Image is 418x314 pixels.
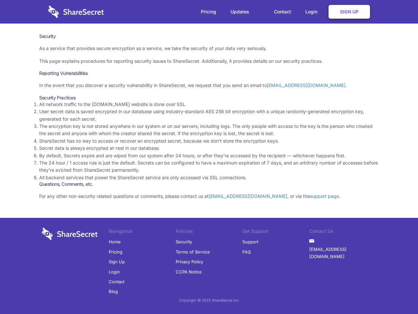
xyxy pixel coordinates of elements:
[39,145,379,152] li: Secret data is always encrypted at-rest in our database.
[109,257,125,267] a: Sign Up
[109,228,176,237] li: Navigation
[39,70,379,76] h3: Reporting Vulnerabilities
[176,247,210,257] a: Terms of Service
[48,6,104,18] img: logo-wordmark-white-trans-d4663122ce5f474addd5e946df7df03e33cb6a1c49d2221995e7729f52c070b2.svg
[310,193,339,199] a: support page
[39,101,379,108] li: All network traffic to the [DOMAIN_NAME] website is done over SSL.
[109,267,120,277] a: Login
[39,82,379,89] p: In the event that you discover a security vulnerability in ShareSecret, we request that you send ...
[39,174,379,181] li: All backend services that power the ShareSecret service are only accessed via SSL connections.
[299,2,327,22] a: Login
[242,237,258,247] a: Support
[194,2,223,22] a: Pricing
[176,228,243,237] li: Policies
[39,152,379,159] li: By default, Secrets expire and are wiped from our system after 24 hours, or after they’re accesse...
[176,257,203,267] a: Privacy Policy
[109,277,124,287] a: Contact
[209,193,287,199] a: [EMAIL_ADDRESS][DOMAIN_NAME]
[176,237,192,247] a: Security
[39,108,379,123] li: User secret data is saved encrypted in our database using industry-standard AES 256 bit encryptio...
[329,5,370,19] a: Sign Up
[309,228,376,237] li: Contact Us
[39,33,379,39] h1: Security
[39,193,379,200] p: For any other non-security related questions or comments, please contact us at , or via the .
[109,247,122,257] a: Pricing
[109,237,121,247] a: Home
[267,82,346,88] a: [EMAIL_ADDRESS][DOMAIN_NAME]
[42,228,98,240] img: logo-wordmark-white-trans-d4663122ce5f474addd5e946df7df03e33cb6a1c49d2221995e7729f52c070b2.svg
[39,95,379,101] h3: Security Practices
[39,159,379,174] li: The 24 hour / 1 access rule is just the default. Secrets can be configured to have a maximum expi...
[109,287,118,296] a: Blog
[39,123,379,137] li: The encryption key is not stored anywhere in our system or on our servers, including logs. The on...
[267,2,297,22] a: Contact
[39,181,379,187] h3: Questions, Comments, etc.
[39,137,379,145] li: ShareSecret has no way to access or recover an encrypted secret, because we don’t store the encry...
[242,247,251,257] a: FAQ
[39,45,379,52] p: As a service that provides secure encryption as a service, we take the security of your data very...
[309,244,376,262] a: [EMAIL_ADDRESS][DOMAIN_NAME]
[176,267,202,277] a: CCPA Notice
[242,228,309,237] li: Get Support
[39,58,379,65] p: This page explains procedures for reporting security issues to ShareSecret. Additionally, it prov...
